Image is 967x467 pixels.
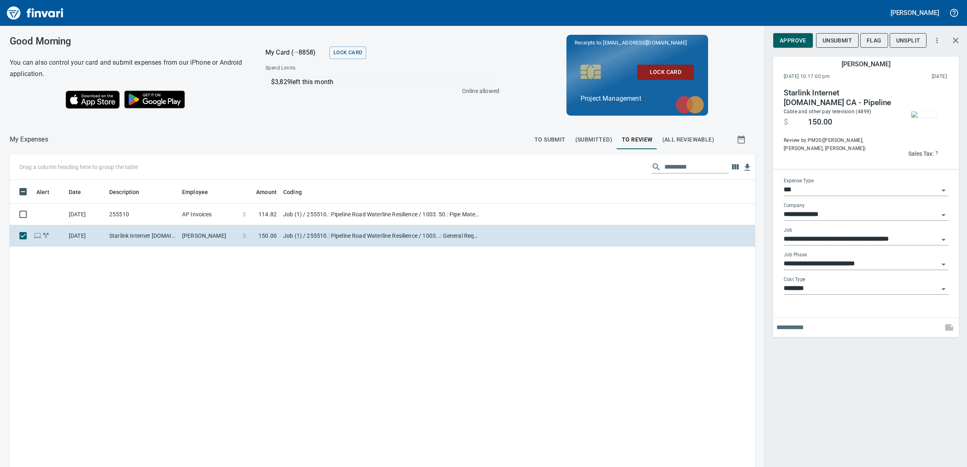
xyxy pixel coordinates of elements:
span: Lock Card [333,48,362,57]
span: Amount [256,187,277,197]
button: Lock Card [637,65,694,80]
span: Split transaction [42,233,50,238]
h3: Good Morning [10,36,245,47]
span: To Review [622,135,653,145]
label: Cost Type [784,277,806,282]
span: $ [784,117,788,127]
td: 255510 [106,204,179,225]
img: Get it on Google Play [120,86,189,113]
td: Starlink Internet [DOMAIN_NAME] CA - Pipeline [106,225,179,247]
button: Approve [773,33,813,48]
p: Sales Tax: [908,150,934,158]
span: Spend Limits [265,64,397,72]
span: 150.00 [808,117,832,127]
td: [DATE] [66,204,106,225]
h5: [PERSON_NAME] [891,8,939,17]
h5: [PERSON_NAME] [842,60,890,68]
label: Job [784,228,792,233]
img: receipts%2Ftapani%2F2025-08-20%2FwRyD7Dpi8Aanou5rLXT8HKXjbai2__r2tQSNzH90b009kU26ue.jpg [911,111,937,118]
label: Expense Type [784,179,814,184]
button: Close transaction [946,31,965,50]
span: Date [69,187,81,197]
span: 114.82 [259,210,277,218]
span: 150.00 [259,232,277,240]
button: Choose columns to display [729,161,741,173]
span: $ [243,232,246,240]
span: Description [109,187,150,197]
span: Approve [780,36,806,46]
span: Unable to determine tax [935,149,938,158]
span: Unsplit [896,36,920,46]
button: Open [938,209,949,221]
span: Unsubmit [823,36,852,46]
span: Date [69,187,92,197]
span: $ [243,210,246,218]
button: Show transactions within a particular date range [729,130,755,149]
label: Job Phase [784,253,807,258]
span: Coding [283,187,312,197]
img: Download on the App Store [66,91,120,109]
p: Drag a column heading here to group the table [19,163,138,171]
p: Project Management [581,94,694,104]
td: [PERSON_NAME] [179,225,240,247]
button: Unsubmit [816,33,859,48]
p: Receipts to: [575,39,700,47]
p: $3,829 left this month [271,77,495,87]
p: My Card (···8858) [265,48,326,57]
button: Open [938,185,949,196]
span: This records your note into the expense. If you would like to send a message to an employee inste... [939,318,959,337]
span: Amount [246,187,277,197]
span: Flag [867,36,882,46]
span: (Submitted) [575,135,612,145]
button: Open [938,259,949,270]
button: Open [938,283,949,295]
button: Sales Tax:? [906,147,940,160]
span: Alert [36,187,60,197]
h6: You can also control your card and submit expenses from our iPhone or Android application. [10,57,245,80]
span: Lock Card [644,67,687,77]
button: Flag [860,33,888,48]
button: Lock Card [329,46,366,59]
h4: Starlink Internet [DOMAIN_NAME] CA - Pipeline [784,88,894,108]
span: [DATE] 10:17:00 pm [784,73,881,81]
span: Description [109,187,140,197]
span: To Submit [534,135,566,145]
span: Cable and other pay television (4899) [784,109,872,114]
button: Unsplit [890,33,927,48]
span: Alert [36,187,49,197]
span: Employee [182,187,218,197]
span: (All Reviewable) [662,135,714,145]
button: More [928,32,946,49]
td: AP Invoices [179,204,240,225]
img: mastercard.svg [672,92,708,118]
td: [DATE] [66,225,106,247]
button: [PERSON_NAME] [889,6,941,19]
img: Finvari [5,3,66,23]
td: Job (1) / 255510.: Pipeline Road Waterline Resilience / 1003. .: General Requirements / 5: Other [280,225,482,247]
span: Employee [182,187,208,197]
nav: breadcrumb [10,135,48,144]
span: ? [935,149,938,158]
p: Online allowed [259,87,499,95]
label: Company [784,203,805,208]
span: Review by: PM20 ([PERSON_NAME], [PERSON_NAME], [PERSON_NAME]) [784,137,894,153]
p: My Expenses [10,135,48,144]
span: Coding [283,187,302,197]
span: This charge was settled by the merchant and appears on the 2025/08/23 statement. [881,73,947,81]
span: Online transaction [33,233,42,238]
button: Open [938,234,949,245]
button: Download Table [741,161,753,173]
td: Job (1) / 255510.: Pipeline Road Waterline Resilience / 1003. 50.: Pipe Materials / 3: Material [280,204,482,225]
span: [EMAIL_ADDRESS][DOMAIN_NAME] [602,39,687,46]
